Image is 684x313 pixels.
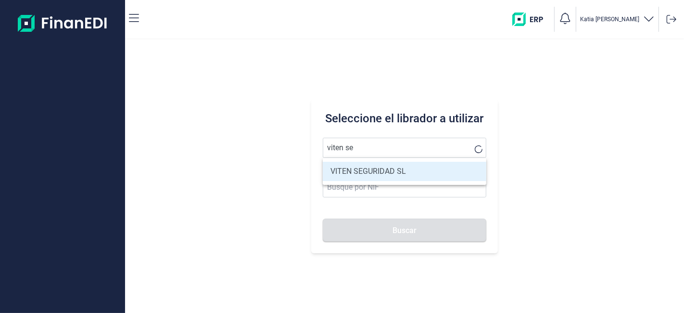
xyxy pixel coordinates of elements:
[580,13,655,26] button: Katia [PERSON_NAME]
[323,177,486,197] input: Busque por NIF
[323,111,486,126] h3: Seleccione el librador a utilizar
[512,13,550,26] img: erp
[580,15,639,23] p: Katia [PERSON_NAME]
[323,138,486,158] input: Seleccione la razón social
[18,8,108,39] img: Logo de aplicación
[393,227,417,234] span: Buscar
[323,219,486,242] button: Buscar
[323,162,486,181] li: VITEN SEGURIDAD SL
